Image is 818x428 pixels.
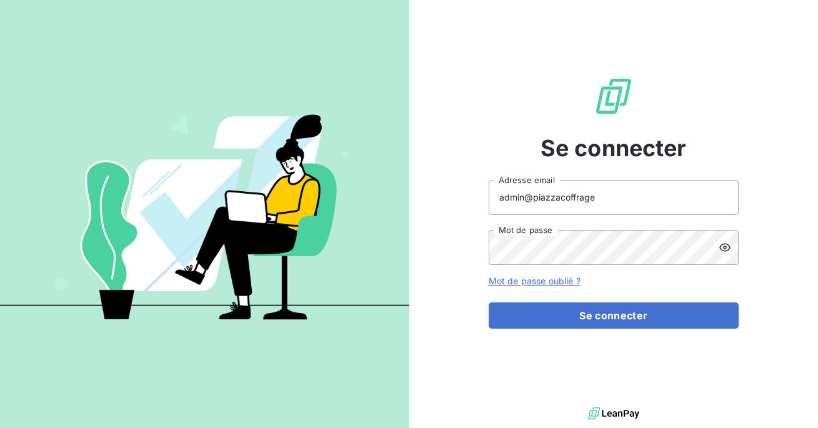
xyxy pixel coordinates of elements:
[489,302,739,329] button: Se connecter
[594,76,634,116] img: Logo LeanPay
[588,404,639,423] img: logo
[489,276,581,286] a: Mot de passe oublié ?
[489,180,739,215] input: placeholder
[541,131,687,165] span: Se connecter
